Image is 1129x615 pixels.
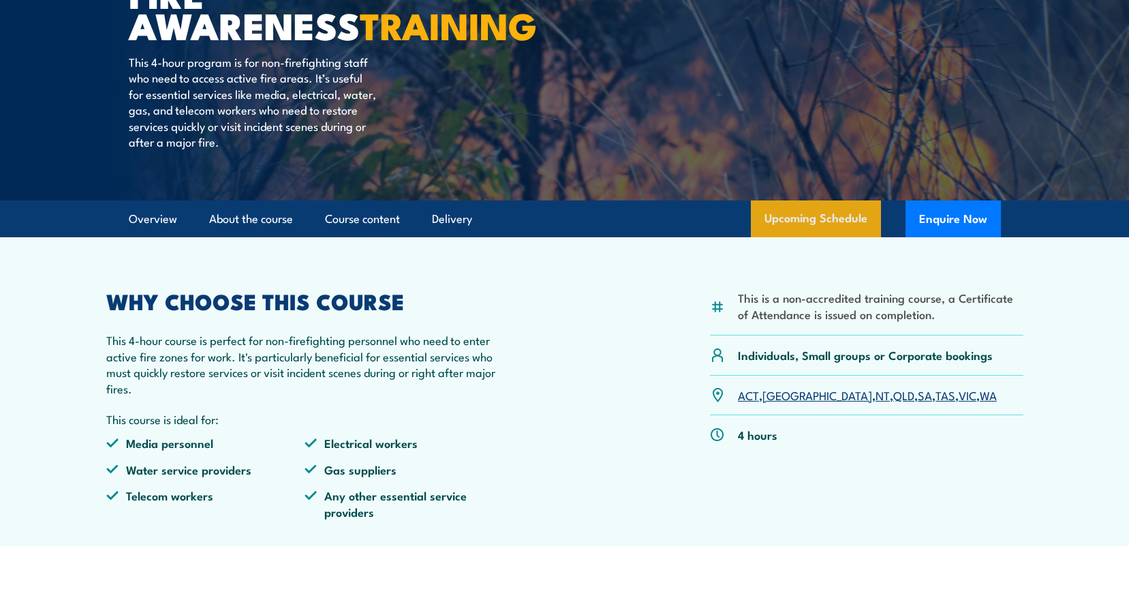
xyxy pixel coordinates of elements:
[106,487,305,520] li: Telecom workers
[106,435,305,451] li: Media personnel
[876,387,890,403] a: NT
[918,387,932,403] a: SA
[305,435,504,451] li: Electrical workers
[106,332,504,396] p: This 4-hour course is perfect for non-firefighting personnel who need to enter active fire zones ...
[738,387,997,403] p: , , , , , , ,
[762,387,872,403] a: [GEOGRAPHIC_DATA]
[129,54,377,149] p: This 4-hour program is for non-firefighting staff who need to access active fire areas. It’s usef...
[325,201,400,237] a: Course content
[129,201,177,237] a: Overview
[893,387,914,403] a: QLD
[432,201,472,237] a: Delivery
[751,200,881,237] a: Upcoming Schedule
[738,347,993,363] p: Individuals, Small groups or Corporate bookings
[106,411,504,427] p: This course is ideal for:
[980,387,997,403] a: WA
[106,291,504,310] h2: WHY CHOOSE THIS COURSE
[935,387,955,403] a: TAS
[305,487,504,520] li: Any other essential service providers
[738,427,777,442] p: 4 hours
[738,387,759,403] a: ACT
[209,201,293,237] a: About the course
[106,462,305,477] li: Water service providers
[906,200,1001,237] button: Enquire Now
[738,290,1023,322] li: This is a non-accredited training course, a Certificate of Attendance is issued on completion.
[305,462,504,477] li: Gas suppliers
[959,387,976,403] a: VIC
